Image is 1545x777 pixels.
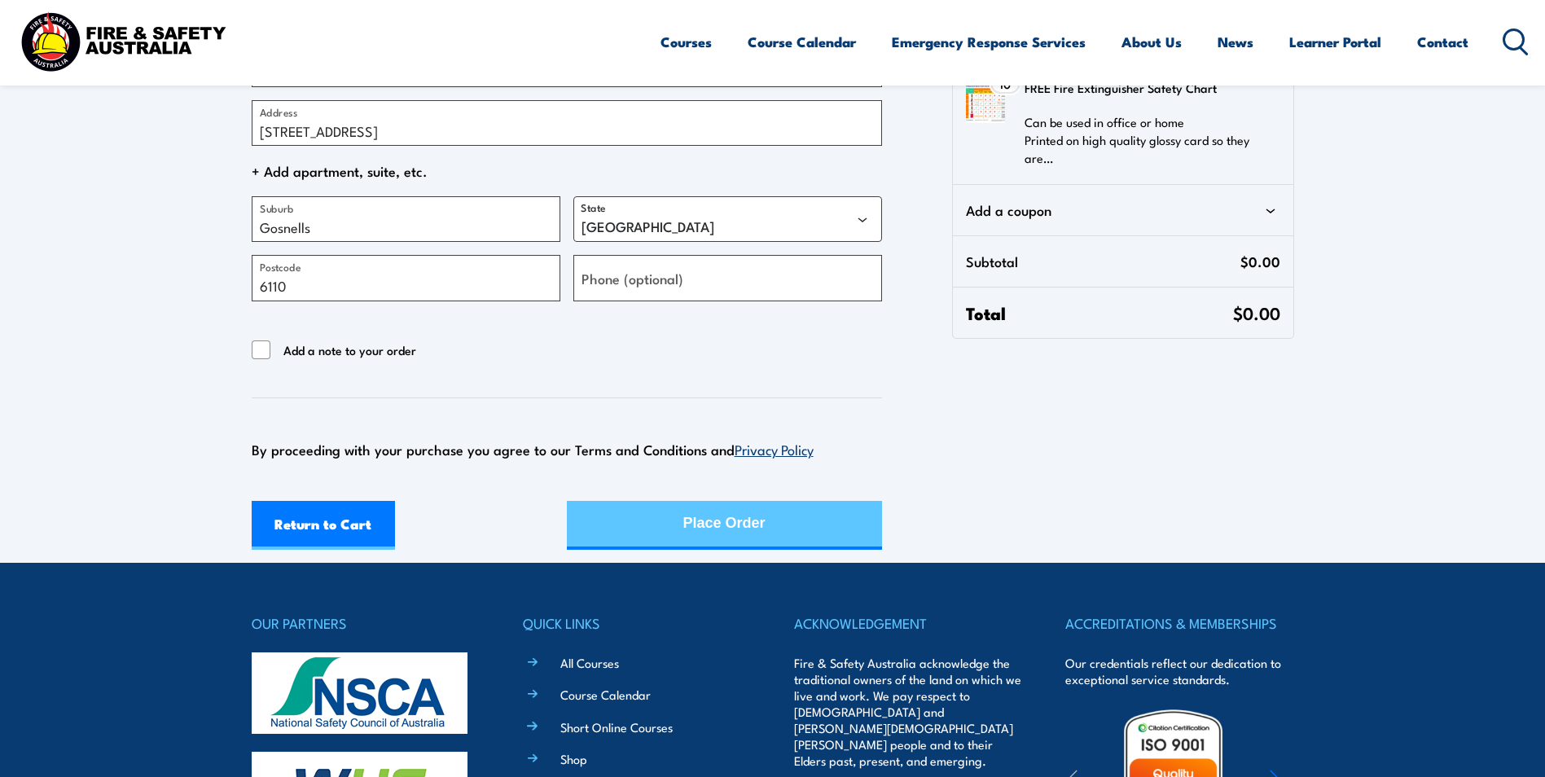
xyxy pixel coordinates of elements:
[582,267,683,289] label: Phone (optional)
[999,77,1011,90] span: 10
[283,340,416,360] span: Add a note to your order
[252,100,882,146] input: Address
[1025,76,1270,100] h3: FREE Fire Extinguisher Safety Chart
[260,258,301,274] label: Postcode
[1233,300,1280,325] span: $0.00
[748,20,856,64] a: Course Calendar
[252,340,271,360] input: Add a note to your order
[252,159,882,183] span: + Add apartment, suite, etc.
[252,652,467,734] img: nsca-logo-footer
[252,196,560,242] input: Suburb
[581,200,606,214] label: State
[1218,20,1253,64] a: News
[260,200,293,216] label: Suburb
[1289,20,1381,64] a: Learner Portal
[794,612,1022,634] h4: ACKNOWLEDGEMENT
[683,502,766,545] div: Place Order
[252,439,814,459] span: By proceeding with your purchase you agree to our Terms and Conditions and
[252,255,560,301] input: Postcode
[1121,20,1182,64] a: About Us
[1065,655,1293,687] p: Our credentials reflect our dedication to exceptional service standards.
[523,612,751,634] h4: QUICK LINKS
[1025,113,1270,167] p: Can be used in office or home Printed on high quality glossy card so they are…
[252,612,480,634] h4: OUR PARTNERS
[1417,20,1468,64] a: Contact
[260,103,297,120] label: Address
[966,84,1005,123] img: FREE Fire Extinguisher Safety Chart
[560,750,587,767] a: Shop
[794,655,1022,769] p: Fire & Safety Australia acknowledge the traditional owners of the land on which we live and work....
[567,501,882,550] button: Place Order
[560,686,651,703] a: Course Calendar
[560,654,619,671] a: All Courses
[1240,249,1280,274] span: $0.00
[1065,612,1293,634] h4: ACCREDITATIONS & MEMBERSHIPS
[735,439,814,459] a: Privacy Policy
[966,301,1232,325] span: Total
[966,198,1279,222] div: Add a coupon
[661,20,712,64] a: Courses
[573,255,882,301] input: Phone (optional)
[252,501,396,550] a: Return to Cart
[892,20,1086,64] a: Emergency Response Services
[560,718,673,735] a: Short Online Courses
[966,249,1240,274] span: Subtotal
